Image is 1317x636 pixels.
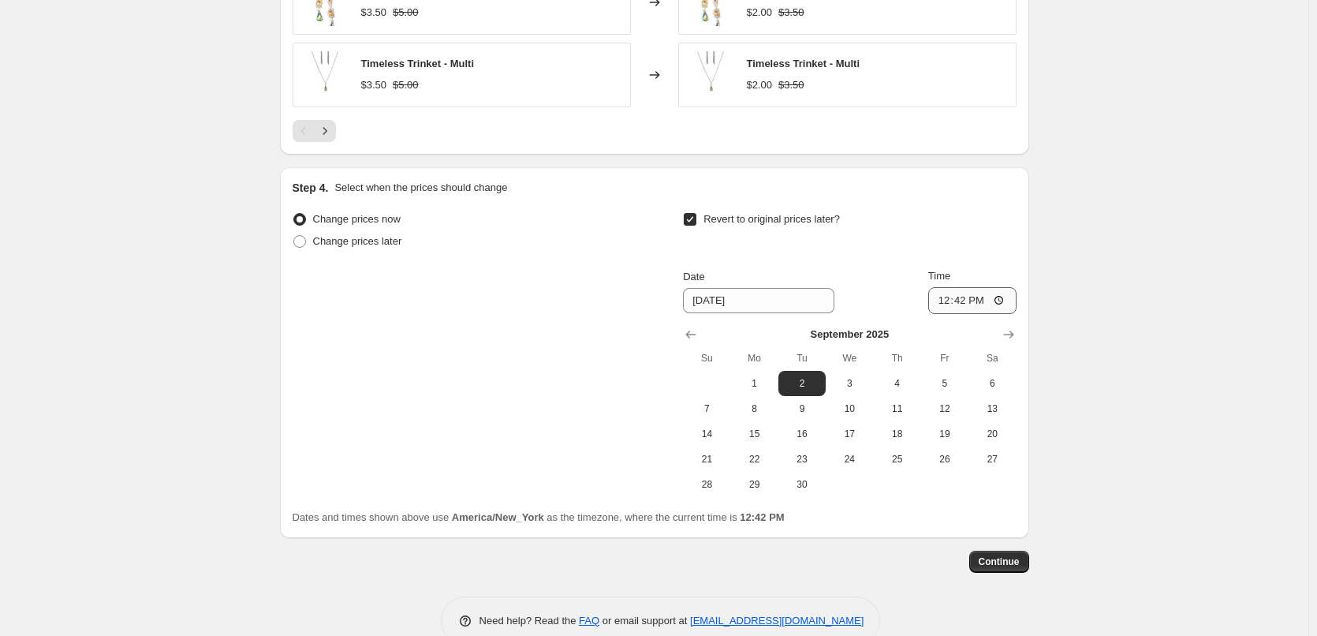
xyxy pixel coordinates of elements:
button: Monday September 15 2025 [731,421,778,447]
span: 17 [832,428,867,440]
span: Continue [979,556,1020,568]
span: 14 [689,428,724,440]
button: Sunday September 7 2025 [683,396,730,421]
div: $3.50 [361,77,387,93]
span: 30 [785,478,819,491]
span: 27 [975,453,1009,466]
span: Dates and times shown above use as the timezone, where the current time is [293,511,785,523]
th: Saturday [968,346,1016,371]
button: Monday September 22 2025 [731,447,778,472]
button: Thursday September 4 2025 [873,371,920,396]
button: Next [314,120,336,142]
button: Tuesday September 30 2025 [778,472,826,497]
span: Change prices now [313,213,401,225]
span: 21 [689,453,724,466]
button: Saturday September 20 2025 [968,421,1016,447]
span: Su [689,352,724,365]
button: Tuesday September 9 2025 [778,396,826,421]
strike: $3.50 [778,77,804,93]
button: Wednesday September 3 2025 [826,371,873,396]
th: Sunday [683,346,730,371]
input: 12:00 [928,287,1017,314]
span: or email support at [599,615,690,627]
span: 3 [832,377,867,390]
span: We [832,352,867,365]
span: Sa [975,352,1009,365]
span: Need help? Read the [479,615,580,627]
span: 8 [737,402,772,415]
div: $2.00 [747,5,773,21]
b: America/New_York [452,511,544,523]
span: 9 [785,402,819,415]
span: 16 [785,428,819,440]
input: 8/29/2025 [683,288,834,313]
span: 19 [927,428,962,440]
button: Saturday September 27 2025 [968,447,1016,472]
button: Monday September 29 2025 [731,472,778,497]
button: Tuesday September 23 2025 [778,447,826,472]
button: Sunday September 14 2025 [683,421,730,447]
span: 10 [832,402,867,415]
button: Sunday September 28 2025 [683,472,730,497]
p: Select when the prices should change [334,180,507,196]
h2: Step 4. [293,180,329,196]
button: Wednesday September 17 2025 [826,421,873,447]
span: 11 [879,402,914,415]
span: 7 [689,402,724,415]
span: Timeless Trinket - Multi [361,58,475,69]
button: Sunday September 21 2025 [683,447,730,472]
img: 46664_BD_1_80x.jpg [301,51,349,99]
span: Timeless Trinket - Multi [747,58,860,69]
a: [EMAIL_ADDRESS][DOMAIN_NAME] [690,615,864,627]
span: Change prices later [313,235,402,247]
strike: $5.00 [393,77,419,93]
img: 46664_BD_1_80x.jpg [687,51,734,99]
span: 28 [689,478,724,491]
button: Wednesday September 10 2025 [826,396,873,421]
button: Saturday September 6 2025 [968,371,1016,396]
th: Friday [921,346,968,371]
button: Thursday September 25 2025 [873,447,920,472]
button: Show next month, October 2025 [998,324,1020,346]
span: Time [928,270,950,282]
strike: $5.00 [393,5,419,21]
button: Continue [969,551,1029,573]
button: Thursday September 18 2025 [873,421,920,447]
span: Th [879,352,914,365]
span: Fr [927,352,962,365]
span: Revert to original prices later? [703,213,840,225]
th: Tuesday [778,346,826,371]
button: Friday September 5 2025 [921,371,968,396]
span: 25 [879,453,914,466]
button: Show previous month, August 2025 [680,324,702,346]
button: Saturday September 13 2025 [968,396,1016,421]
span: Date [683,271,704,282]
span: 29 [737,478,772,491]
span: 26 [927,453,962,466]
button: Wednesday September 24 2025 [826,447,873,472]
button: Monday September 1 2025 [731,371,778,396]
span: 4 [879,377,914,390]
button: Thursday September 11 2025 [873,396,920,421]
div: $3.50 [361,5,387,21]
nav: Pagination [293,120,336,142]
span: 5 [927,377,962,390]
button: Friday September 26 2025 [921,447,968,472]
span: 6 [975,377,1009,390]
button: Tuesday September 16 2025 [778,421,826,447]
span: 20 [975,428,1009,440]
button: Friday September 19 2025 [921,421,968,447]
span: 18 [879,428,914,440]
span: 12 [927,402,962,415]
th: Monday [731,346,778,371]
button: Monday September 8 2025 [731,396,778,421]
span: 24 [832,453,867,466]
span: 13 [975,402,1009,415]
span: Mo [737,352,772,365]
th: Thursday [873,346,920,371]
button: Tuesday September 2 2025 [778,371,826,396]
button: Friday September 12 2025 [921,396,968,421]
th: Wednesday [826,346,873,371]
strike: $3.50 [778,5,804,21]
span: 1 [737,377,772,390]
